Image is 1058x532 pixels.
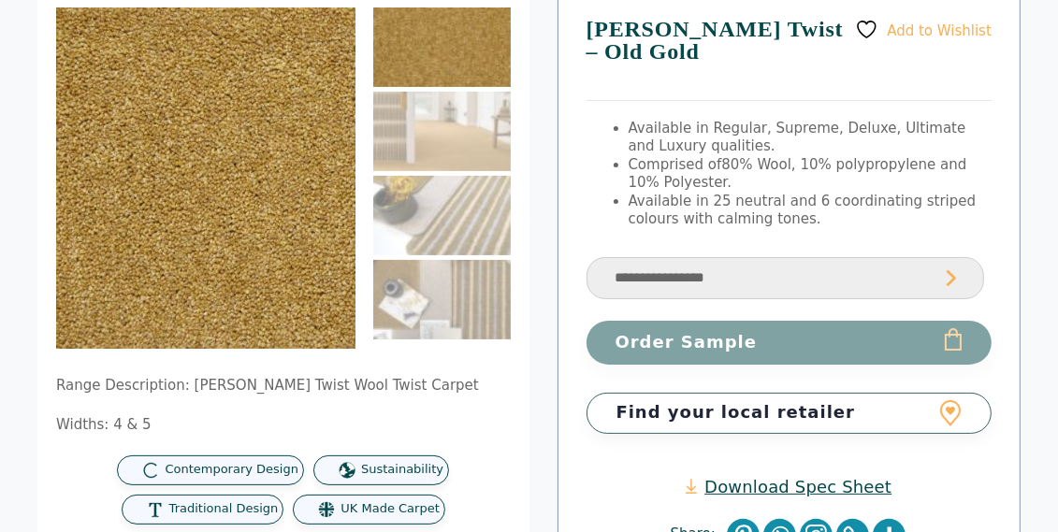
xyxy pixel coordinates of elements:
[373,260,511,339] img: Tomkinson Twist - Old Gold - Image 4
[587,18,993,101] h1: [PERSON_NAME] Twist – Old Gold
[169,501,279,517] span: Traditional Design
[341,501,439,517] span: UK Made Carpet
[587,321,993,365] button: Order Sample
[361,462,443,478] span: Sustainability
[629,120,966,155] span: Available in Regular, Supreme, Deluxe, Ultimate and Luxury qualities.
[686,476,891,497] a: Download Spec Sheet
[56,416,511,435] p: Widths: 4 & 5
[373,92,511,171] img: Tomkinson Twist - Old Gold - Image 2
[855,18,992,41] a: Add to Wishlist
[373,7,511,87] img: Tomkinson Twist - Old Gold
[629,156,722,173] span: Comprised of
[887,22,992,39] span: Add to Wishlist
[629,193,977,228] span: Available in 25 neutral and 6 coordinating striped colours with calming tones.
[587,393,993,433] a: Find your local retailer
[629,156,967,192] span: 80% Wool, 10% polypropylene and 10% Polyester.
[56,377,511,395] p: Range Description: [PERSON_NAME] Twist Wool Twist Carpet
[373,176,511,255] img: Tomkinson Twist - Old Gold - Image 3
[165,462,298,478] span: Contemporary Design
